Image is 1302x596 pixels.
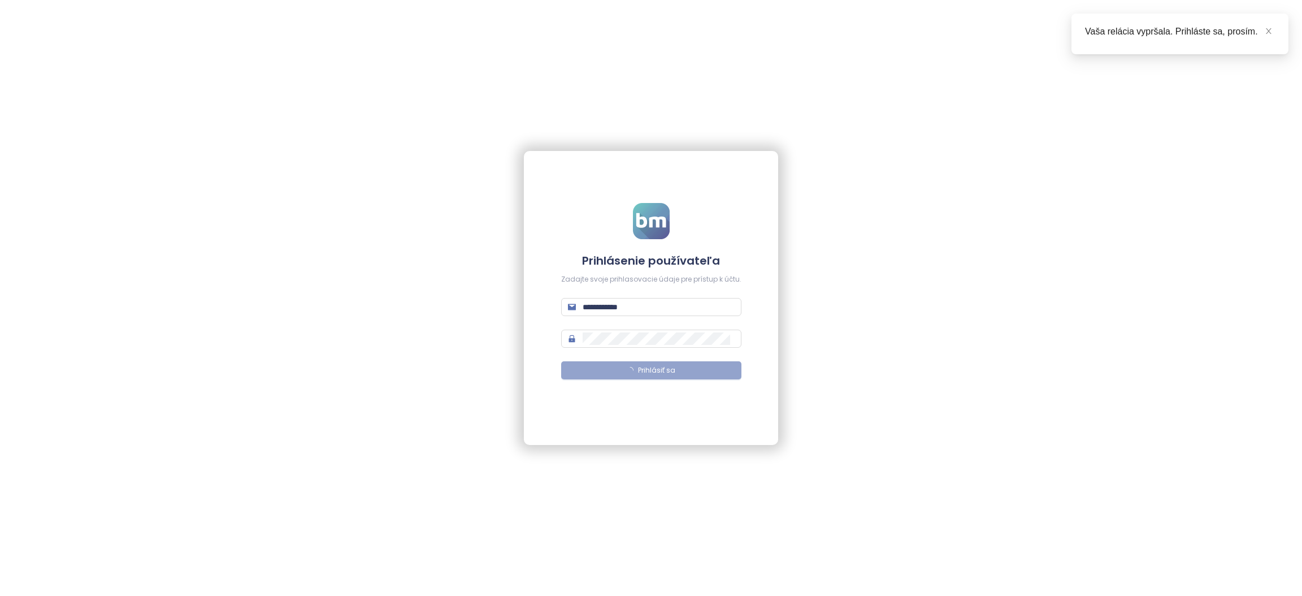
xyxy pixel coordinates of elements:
span: lock [568,335,576,343]
img: logo [633,203,670,239]
span: mail [568,303,576,311]
span: close [1265,27,1273,35]
div: Zadajte svoje prihlasovacie údaje pre prístup k účtu. [561,274,741,285]
h4: Prihlásenie používateľa [561,253,741,269]
span: loading [626,366,634,374]
button: Prihlásiť sa [561,361,741,379]
div: Vaša relácia vypršala. Prihláste sa, prosím. [1085,25,1275,38]
span: Prihlásiť sa [638,365,675,376]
